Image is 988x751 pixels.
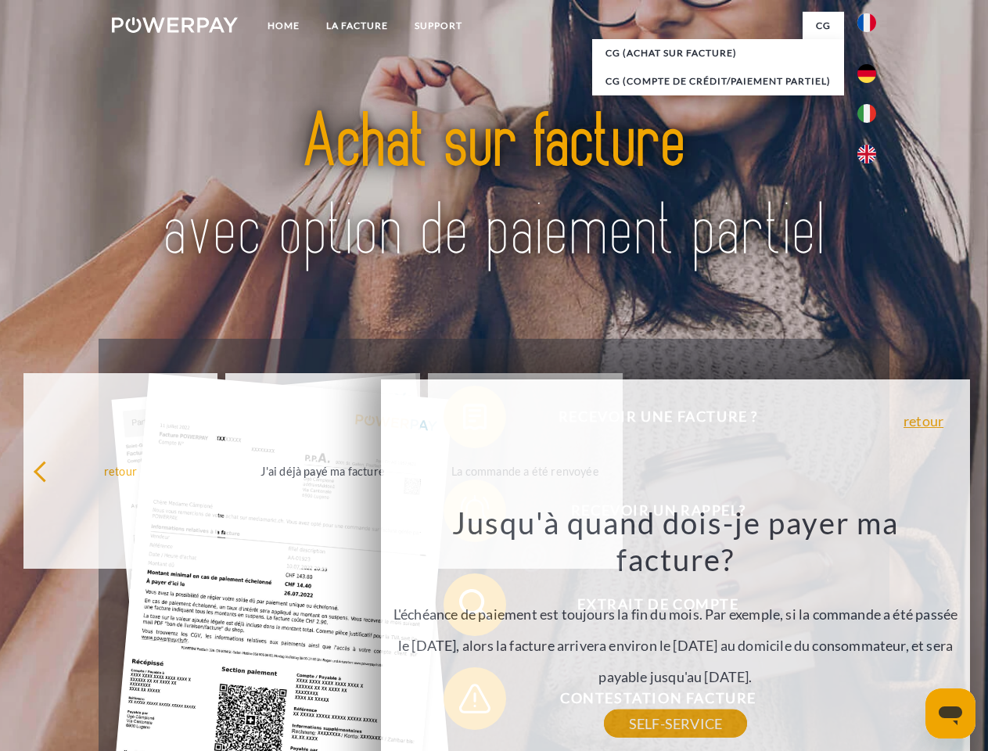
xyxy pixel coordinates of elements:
[803,12,844,40] a: CG
[33,460,209,481] div: retour
[401,12,476,40] a: Support
[390,504,961,724] div: L'échéance de paiement est toujours la fin du mois. Par exemple, si la commande a été passée le [...
[925,688,975,738] iframe: Bouton de lancement de la fenêtre de messagerie
[592,39,844,67] a: CG (achat sur facture)
[112,17,238,33] img: logo-powerpay-white.svg
[313,12,401,40] a: LA FACTURE
[604,710,747,738] a: SELF-SERVICE
[390,504,961,579] h3: Jusqu'à quand dois-je payer ma facture?
[235,460,411,481] div: J'ai déjà payé ma facture
[857,145,876,163] img: en
[857,64,876,83] img: de
[592,67,844,95] a: CG (Compte de crédit/paiement partiel)
[857,13,876,32] img: fr
[254,12,313,40] a: Home
[857,104,876,123] img: it
[149,75,839,300] img: title-powerpay_fr.svg
[904,414,943,428] a: retour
